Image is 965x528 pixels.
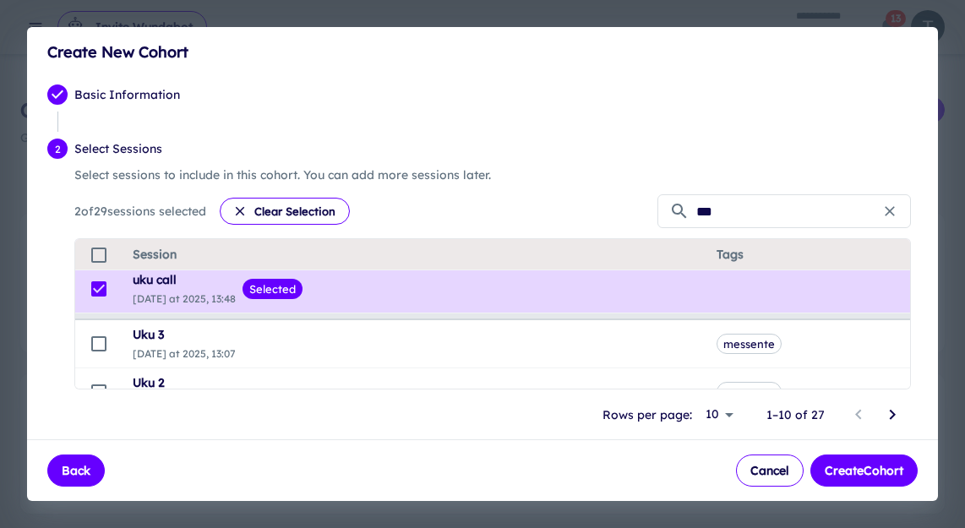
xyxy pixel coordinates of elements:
[133,270,236,289] h6: uku call
[47,455,105,487] button: Back
[220,198,350,225] button: Clear Selection
[766,406,825,424] p: 1–10 of 27
[55,143,61,155] text: 2
[74,166,911,184] p: Select sessions to include in this cohort. You can add more sessions later.
[875,398,909,432] button: Go to next page
[243,280,303,297] span: Selected
[717,384,781,400] span: messente
[736,455,804,487] button: Cancel
[703,239,910,270] th: Tags
[133,325,236,344] h6: Uku 3
[133,373,234,392] h6: Uku 2
[74,139,918,158] span: Select Sessions
[133,292,236,305] span: [DATE] at 2025, 13:48
[74,202,206,220] p: 2 of 29 sessions selected
[27,27,938,78] h2: Create New Cohort
[74,85,918,104] span: Basic Information
[602,406,692,424] p: Rows per page:
[717,335,781,352] span: messente
[810,455,918,487] button: CreateCohort
[133,347,236,360] span: [DATE] at 2025, 13:07
[699,402,739,427] div: 10
[119,239,703,270] th: Session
